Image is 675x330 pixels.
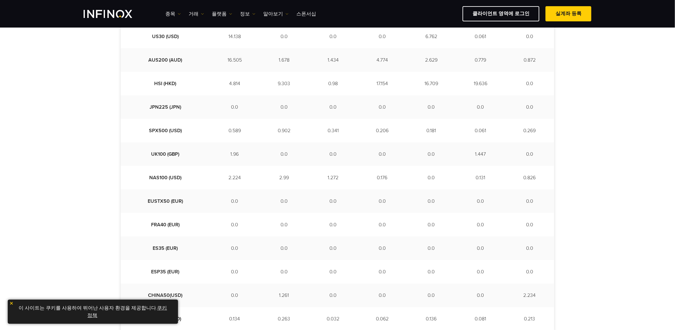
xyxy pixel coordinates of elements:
[210,166,259,189] td: 2.224
[309,142,358,166] td: 0.0
[358,142,407,166] td: 0.0
[210,260,259,284] td: 0.0
[505,142,554,166] td: 0.0
[358,119,407,142] td: 0.206
[121,166,210,189] td: NAS100 (USD)
[259,25,309,48] td: 0.0
[309,48,358,72] td: 1.434
[259,284,309,307] td: 1.261
[358,166,407,189] td: 0.176
[456,142,505,166] td: 1.447
[210,95,259,119] td: 0.0
[309,189,358,213] td: 0.0
[407,213,456,237] td: 0.0
[210,237,259,260] td: 0.0
[358,48,407,72] td: 4.774
[121,25,210,48] td: US30 (USD)
[505,95,554,119] td: 0.0
[121,284,210,307] td: CHINA50(USD)
[505,48,554,72] td: 0.872
[358,260,407,284] td: 0.0
[210,213,259,237] td: 0.0
[456,284,505,307] td: 0.0
[407,95,456,119] td: 0.0
[259,237,309,260] td: 0.0
[456,189,505,213] td: 0.0
[358,25,407,48] td: 0.0
[505,119,554,142] td: 0.269
[84,10,147,18] a: INFINOX Logo
[505,25,554,48] td: 0.0
[210,119,259,142] td: 0.589
[121,189,210,213] td: EUSTX50 (EUR)
[309,284,358,307] td: 0.0
[240,10,255,18] a: 정보
[407,25,456,48] td: 6.762
[456,260,505,284] td: 0.0
[456,119,505,142] td: 0.061
[358,213,407,237] td: 0.0
[309,119,358,142] td: 0.341
[505,237,554,260] td: 0.0
[210,48,259,72] td: 16.505
[505,260,554,284] td: 0.0
[407,119,456,142] td: 0.181
[259,142,309,166] td: 0.0
[358,237,407,260] td: 0.0
[456,166,505,189] td: 0.131
[546,6,591,21] a: 실계좌 등록
[358,189,407,213] td: 0.0
[121,142,210,166] td: UK100 (GBP)
[407,260,456,284] td: 0.0
[259,72,309,95] td: 9.303
[121,237,210,260] td: ES35 (EUR)
[259,48,309,72] td: 1.678
[309,25,358,48] td: 0.0
[259,166,309,189] td: 2.99
[121,260,210,284] td: ESP35 (EUR)
[212,10,232,18] a: 플랫폼
[407,142,456,166] td: 0.0
[407,284,456,307] td: 0.0
[121,119,210,142] td: SPX500 (USD)
[259,95,309,119] td: 0.0
[121,48,210,72] td: AUS200 (AUD)
[505,166,554,189] td: 0.826
[210,142,259,166] td: 1.96
[309,95,358,119] td: 0.0
[407,48,456,72] td: 2.629
[309,213,358,237] td: 0.0
[210,284,259,307] td: 0.0
[210,189,259,213] td: 0.0
[407,72,456,95] td: 16.709
[11,303,175,321] p: 이 사이트는 쿠키를 사용하여 뛰어난 사용자 환경을 제공합니다. .
[210,25,259,48] td: 14.138
[505,284,554,307] td: 2.234
[505,72,554,95] td: 0.0
[309,260,358,284] td: 0.0
[407,166,456,189] td: 0.0
[358,95,407,119] td: 0.0
[165,10,181,18] a: 종목
[259,189,309,213] td: 0.0
[358,284,407,307] td: 0.0
[309,72,358,95] td: 0.98
[259,213,309,237] td: 0.0
[296,10,316,18] a: 스폰서십
[407,189,456,213] td: 0.0
[189,10,204,18] a: 거래
[121,95,210,119] td: JPN225 (JPN)
[309,237,358,260] td: 0.0
[456,48,505,72] td: 0.779
[505,189,554,213] td: 0.0
[463,6,539,21] a: 클라이언트 영역에 로그인
[456,237,505,260] td: 0.0
[259,260,309,284] td: 0.0
[9,301,14,306] img: yellow close icon
[259,119,309,142] td: 0.902
[456,213,505,237] td: 0.0
[505,213,554,237] td: 0.0
[210,72,259,95] td: 4.814
[456,25,505,48] td: 0.061
[263,10,289,18] a: 알아보기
